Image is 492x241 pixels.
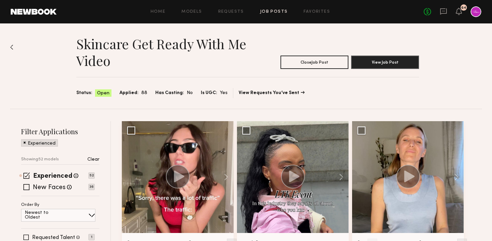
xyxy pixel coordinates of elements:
[155,89,184,97] span: Has Casting:
[32,235,75,240] label: Requested Talent
[239,91,305,95] a: View Requests You’ve Sent
[351,56,419,69] button: View Job Post
[151,10,166,14] a: Home
[220,89,228,97] span: Yes
[141,89,147,97] span: 88
[201,89,217,97] span: Is UGC:
[88,184,95,190] p: 36
[88,234,95,240] p: 1
[33,173,72,180] label: Experienced
[25,211,65,220] p: Newest to Oldest
[181,10,202,14] a: Models
[260,10,288,14] a: Job Posts
[76,35,248,69] h1: Skincare Get Ready with Me Video
[10,45,13,50] img: Back to previous page
[461,6,466,10] div: 64
[28,141,56,146] p: Experienced
[87,157,99,162] p: Clear
[21,127,99,136] h2: Filter Applications
[21,157,59,162] p: Showing 52 models
[280,56,348,69] button: CloseJob Post
[88,172,95,179] p: 52
[304,10,330,14] a: Favorites
[21,203,39,207] p: Order By
[218,10,244,14] a: Requests
[187,89,193,97] span: No
[33,184,66,191] label: New Faces
[76,89,92,97] span: Status:
[97,90,109,97] span: Open
[119,89,139,97] span: Applied:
